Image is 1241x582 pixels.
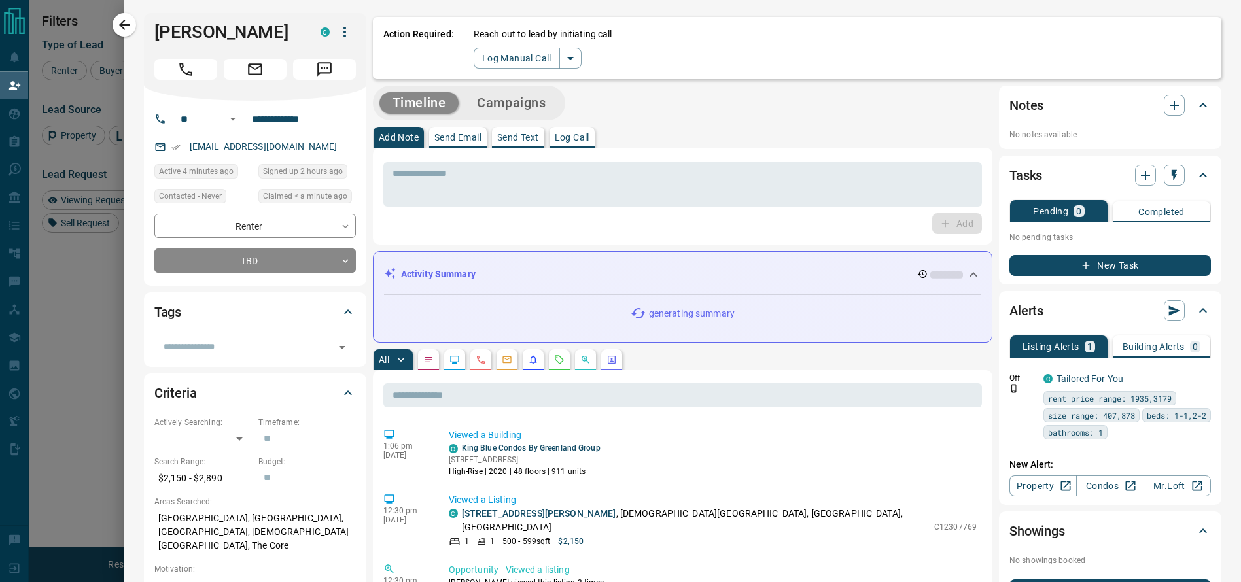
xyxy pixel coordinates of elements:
[464,92,559,114] button: Campaigns
[171,143,181,152] svg: Email Verified
[462,507,928,534] p: , [DEMOGRAPHIC_DATA][GEOGRAPHIC_DATA], [GEOGRAPHIC_DATA], [GEOGRAPHIC_DATA]
[1138,207,1185,216] p: Completed
[1076,475,1144,496] a: Condos
[379,133,419,142] p: Add Note
[1023,342,1079,351] p: Listing Alerts
[263,190,347,203] span: Claimed < a minute ago
[1009,295,1211,326] div: Alerts
[1009,228,1211,247] p: No pending tasks
[154,456,252,468] p: Search Range:
[383,515,429,524] p: [DATE]
[258,189,356,207] div: Sat Sep 13 2025
[1009,515,1211,547] div: Showings
[1009,160,1211,191] div: Tasks
[379,92,459,114] button: Timeline
[474,48,560,69] button: Log Manual Call
[1123,342,1185,351] p: Building Alerts
[1009,521,1065,541] h2: Showings
[1048,409,1135,422] span: size range: 407,878
[474,27,612,41] p: Reach out to lead by initiating call
[258,456,356,468] p: Budget:
[154,164,252,182] div: Sat Sep 13 2025
[490,536,495,547] p: 1
[401,267,476,281] p: Activity Summary
[449,466,601,477] p: High-Rise | 2020 | 48 floors | 911 units
[154,468,252,489] p: $2,150 - $2,890
[649,307,735,320] p: generating summary
[263,165,343,178] span: Signed up 2 hours ago
[1009,458,1211,471] p: New Alert:
[474,48,582,69] div: split button
[497,133,539,142] p: Send Text
[1009,129,1211,141] p: No notes available
[1087,342,1092,351] p: 1
[1147,409,1206,422] span: beds: 1-1,2-2
[190,141,338,152] a: [EMAIL_ADDRESS][DOMAIN_NAME]
[558,536,584,547] p: $2,150
[1144,475,1211,496] a: Mr.Loft
[384,262,981,286] div: Activity Summary
[449,563,977,577] p: Opportunity - Viewed a listing
[476,354,486,365] svg: Calls
[159,190,222,203] span: Contacted - Never
[1033,207,1068,216] p: Pending
[449,444,458,453] div: condos.ca
[1043,374,1053,383] div: condos.ca
[293,59,356,80] span: Message
[258,164,356,182] div: Sat Sep 13 2025
[449,509,458,518] div: condos.ca
[449,428,977,442] p: Viewed a Building
[154,301,181,322] h2: Tags
[1009,165,1042,186] h2: Tasks
[1076,207,1081,216] p: 0
[1193,342,1198,351] p: 0
[1009,300,1043,321] h2: Alerts
[224,59,287,80] span: Email
[1009,255,1211,276] button: New Task
[502,536,550,547] p: 500 - 599 sqft
[1009,475,1077,496] a: Property
[154,417,252,428] p: Actively Searching:
[449,354,460,365] svg: Lead Browsing Activity
[502,354,512,365] svg: Emails
[434,133,481,142] p: Send Email
[1057,373,1123,384] a: Tailored For You
[462,508,616,519] a: [STREET_ADDRESS][PERSON_NAME]
[555,133,589,142] p: Log Call
[383,27,454,69] p: Action Required:
[580,354,591,365] svg: Opportunities
[606,354,617,365] svg: Agent Actions
[154,214,356,238] div: Renter
[154,377,356,409] div: Criteria
[154,383,197,403] h2: Criteria
[383,441,429,451] p: 1:06 pm
[154,563,356,575] p: Motivation:
[159,165,234,178] span: Active 4 minutes ago
[379,355,389,364] p: All
[321,27,330,37] div: condos.ca
[154,59,217,80] span: Call
[154,296,356,328] div: Tags
[554,354,565,365] svg: Requests
[1048,426,1103,439] span: bathrooms: 1
[528,354,538,365] svg: Listing Alerts
[934,521,977,533] p: C12307769
[154,507,356,556] p: [GEOGRAPHIC_DATA], [GEOGRAPHIC_DATA], [GEOGRAPHIC_DATA], [DEMOGRAPHIC_DATA][GEOGRAPHIC_DATA], The...
[383,506,429,515] p: 12:30 pm
[449,454,601,466] p: [STREET_ADDRESS]
[154,22,301,43] h1: [PERSON_NAME]
[1048,392,1172,405] span: rent price range: 1935,3179
[449,493,977,507] p: Viewed a Listing
[1009,372,1036,384] p: Off
[462,443,601,453] a: King Blue Condos By Greenland Group
[1009,95,1043,116] h2: Notes
[154,496,356,507] p: Areas Searched:
[333,338,351,356] button: Open
[258,417,356,428] p: Timeframe:
[1009,555,1211,566] p: No showings booked
[1009,90,1211,121] div: Notes
[464,536,469,547] p: 1
[225,111,241,127] button: Open
[423,354,434,365] svg: Notes
[383,451,429,460] p: [DATE]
